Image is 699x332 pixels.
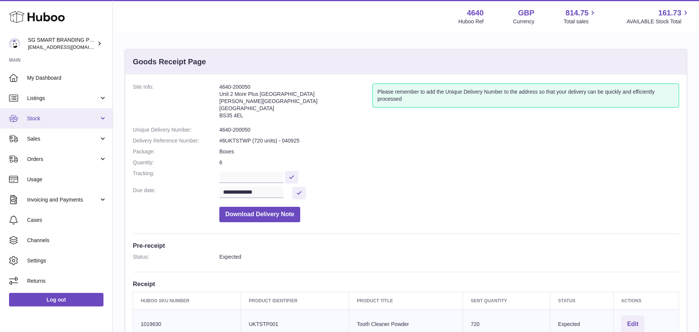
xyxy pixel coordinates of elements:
[9,293,103,306] a: Log out
[133,280,679,288] h3: Receipt
[133,292,241,309] th: Huboo SKU Number
[372,83,679,108] div: Please remember to add the Unique Delivery Number to the address so that your delivery can be qui...
[219,207,300,222] button: Download Delivery Note
[27,277,107,285] span: Returns
[518,8,534,18] strong: GBP
[133,148,219,155] dt: Package:
[626,8,690,25] a: 161.73 AVAILABLE Stock Total
[241,292,349,309] th: Product Identifier
[133,187,219,199] dt: Due date:
[219,83,372,123] address: 4640-200050 Unit 2 More Plus [GEOGRAPHIC_DATA] [PERSON_NAME][GEOGRAPHIC_DATA] [GEOGRAPHIC_DATA] B...
[27,74,107,82] span: My Dashboard
[28,44,111,50] span: [EMAIL_ADDRESS][DOMAIN_NAME]
[564,18,597,25] span: Total sales
[27,95,99,102] span: Listings
[219,159,679,166] dd: 6
[133,83,219,123] dt: Site Info:
[626,18,690,25] span: AVAILABLE Stock Total
[27,217,107,224] span: Cases
[28,36,96,51] div: SG SMART BRANDING PTE. LTD.
[219,137,679,144] dd: #6UKTSTWP (720 units) - 040925
[133,159,219,166] dt: Quantity:
[459,18,484,25] div: Huboo Ref
[513,18,535,25] div: Currency
[27,135,99,143] span: Sales
[27,237,107,244] span: Channels
[219,253,679,261] dd: Expected
[349,292,463,309] th: Product title
[658,8,681,18] span: 161.73
[133,57,206,67] h3: Goods Receipt Page
[613,292,679,309] th: Actions
[133,170,219,183] dt: Tracking:
[467,8,484,18] strong: 4640
[133,126,219,133] dt: Unique Delivery Number:
[27,257,107,264] span: Settings
[133,137,219,144] dt: Delivery Reference Number:
[9,38,20,49] img: uktopsmileshipping@gmail.com
[564,8,597,25] a: 814.75 Total sales
[27,115,99,122] span: Stock
[219,148,679,155] dd: Boxes
[463,292,550,309] th: Sent Quantity
[133,253,219,261] dt: Status:
[219,126,679,133] dd: 4640-200050
[27,156,99,163] span: Orders
[27,196,99,203] span: Invoicing and Payments
[565,8,588,18] span: 814.75
[550,292,614,309] th: Status
[133,241,679,250] h3: Pre-receipt
[27,176,107,183] span: Usage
